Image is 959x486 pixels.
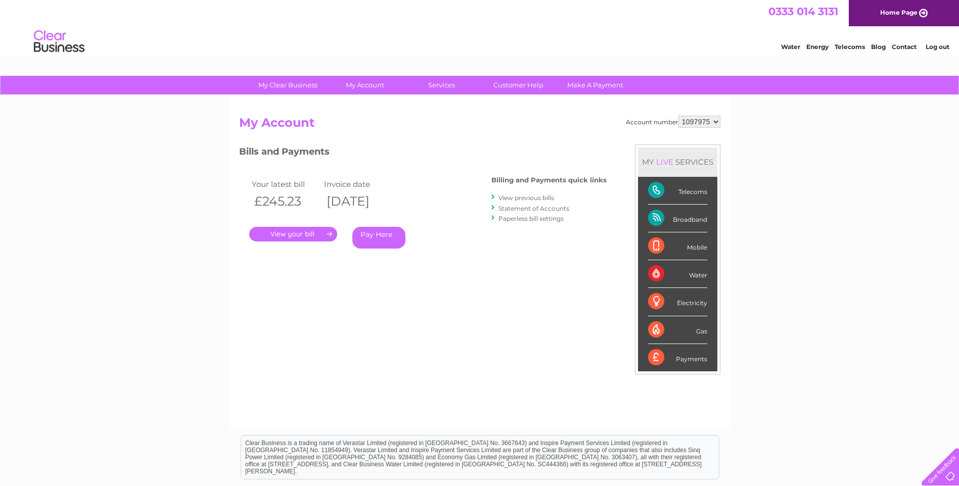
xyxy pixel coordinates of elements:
[498,205,569,212] a: Statement of Accounts
[246,76,330,94] a: My Clear Business
[498,194,554,202] a: View previous bills
[352,227,405,249] a: Pay Here
[239,116,720,135] h2: My Account
[648,177,707,205] div: Telecoms
[892,43,917,51] a: Contact
[400,76,483,94] a: Services
[781,43,800,51] a: Water
[498,215,564,222] a: Paperless bill settings
[241,6,719,49] div: Clear Business is a trading name of Verastar Limited (registered in [GEOGRAPHIC_DATA] No. 3667643...
[648,344,707,371] div: Payments
[648,205,707,232] div: Broadband
[322,177,394,191] td: Invoice date
[638,148,717,176] div: MY SERVICES
[249,191,322,212] th: £245.23
[648,316,707,344] div: Gas
[491,176,607,184] h4: Billing and Payments quick links
[654,157,675,167] div: LIVE
[323,76,406,94] a: My Account
[648,288,707,316] div: Electricity
[33,26,85,57] img: logo.png
[806,43,829,51] a: Energy
[926,43,949,51] a: Log out
[249,227,337,241] a: .
[871,43,886,51] a: Blog
[239,144,607,162] h3: Bills and Payments
[322,191,394,212] th: [DATE]
[249,177,322,191] td: Your latest bill
[477,76,560,94] a: Customer Help
[768,5,838,18] a: 0333 014 3131
[626,116,720,128] div: Account number
[554,76,637,94] a: Make A Payment
[835,43,865,51] a: Telecoms
[648,260,707,288] div: Water
[648,232,707,260] div: Mobile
